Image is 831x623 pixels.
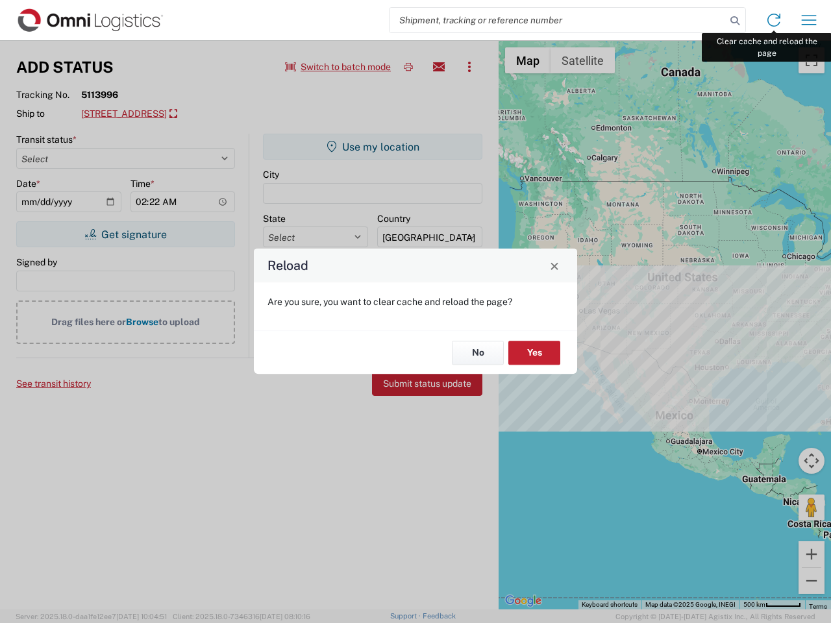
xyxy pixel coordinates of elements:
h4: Reload [267,256,308,275]
p: Are you sure, you want to clear cache and reload the page? [267,296,564,308]
input: Shipment, tracking or reference number [390,8,726,32]
button: No [452,341,504,365]
button: Yes [508,341,560,365]
button: Close [545,256,564,275]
